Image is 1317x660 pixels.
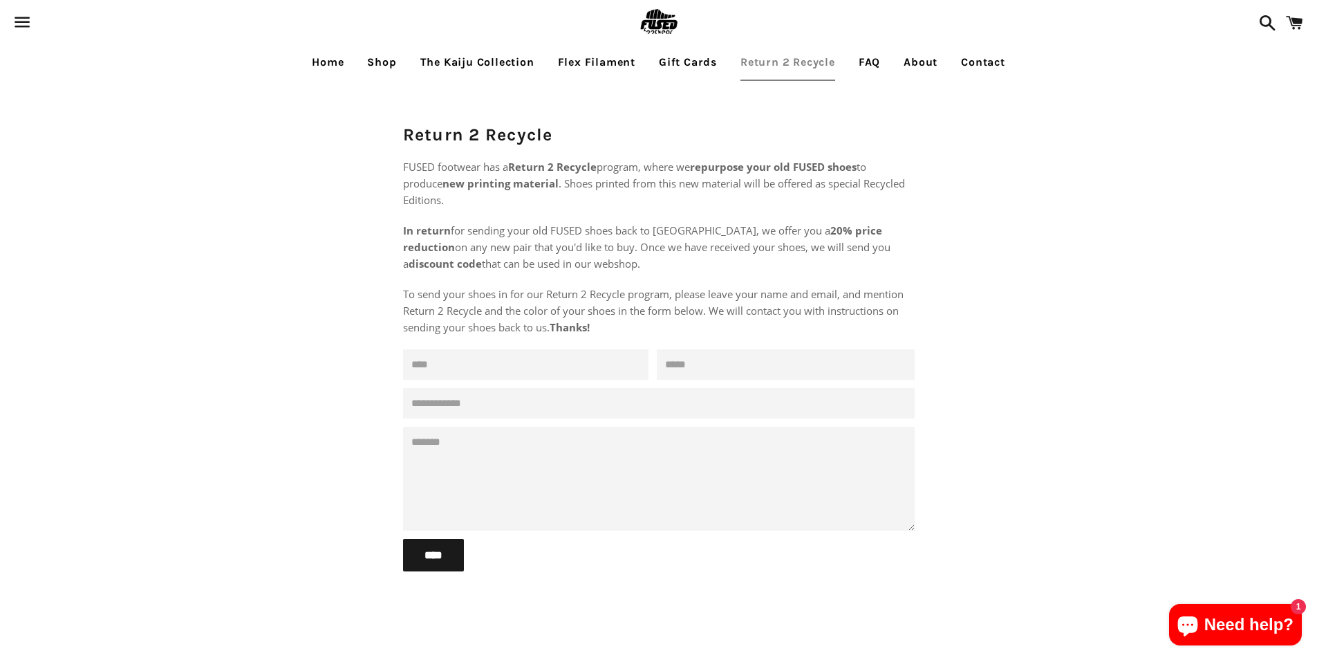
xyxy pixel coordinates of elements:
[508,160,597,174] strong: Return 2 Recycle
[403,122,915,147] h1: Return 2 Recycle
[550,320,590,334] strong: Thanks!
[403,223,890,271] span: for sending your old FUSED shoes back to [GEOGRAPHIC_DATA], we offer you a on any new pair that y...
[403,287,904,334] span: To send your shoes in for our Return 2 Recycle program, please leave your name and email, and men...
[893,45,948,80] a: About
[1165,604,1306,649] inbox-online-store-chat: Shopify online store chat
[403,223,451,237] strong: In return
[548,45,646,80] a: Flex Filament
[357,45,407,80] a: Shop
[951,45,1016,80] a: Contact
[403,223,882,254] strong: 20% price reduction
[848,45,890,80] a: FAQ
[403,160,905,207] span: FUSED footwear has a program, where we to produce . Shoes printed from this new material will be ...
[730,45,846,80] a: Return 2 Recycle
[648,45,727,80] a: Gift Cards
[301,45,354,80] a: Home
[690,160,857,174] strong: repurpose your old FUSED shoes
[442,176,559,190] strong: new printing material
[410,45,545,80] a: The Kaiju Collection
[409,257,482,271] strong: discount code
